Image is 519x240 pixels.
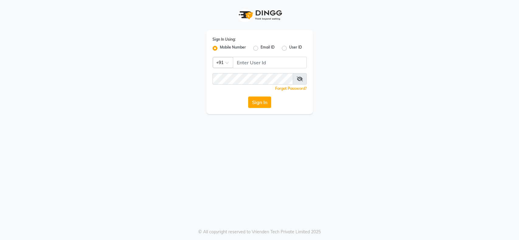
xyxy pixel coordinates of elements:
[233,57,307,68] input: Username
[275,86,307,91] a: Forgot Password?
[289,45,302,52] label: User ID
[213,37,236,42] label: Sign In Using:
[248,96,271,108] button: Sign In
[261,45,275,52] label: Email ID
[213,73,293,85] input: Username
[220,45,246,52] label: Mobile Number
[235,6,284,24] img: logo1.svg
